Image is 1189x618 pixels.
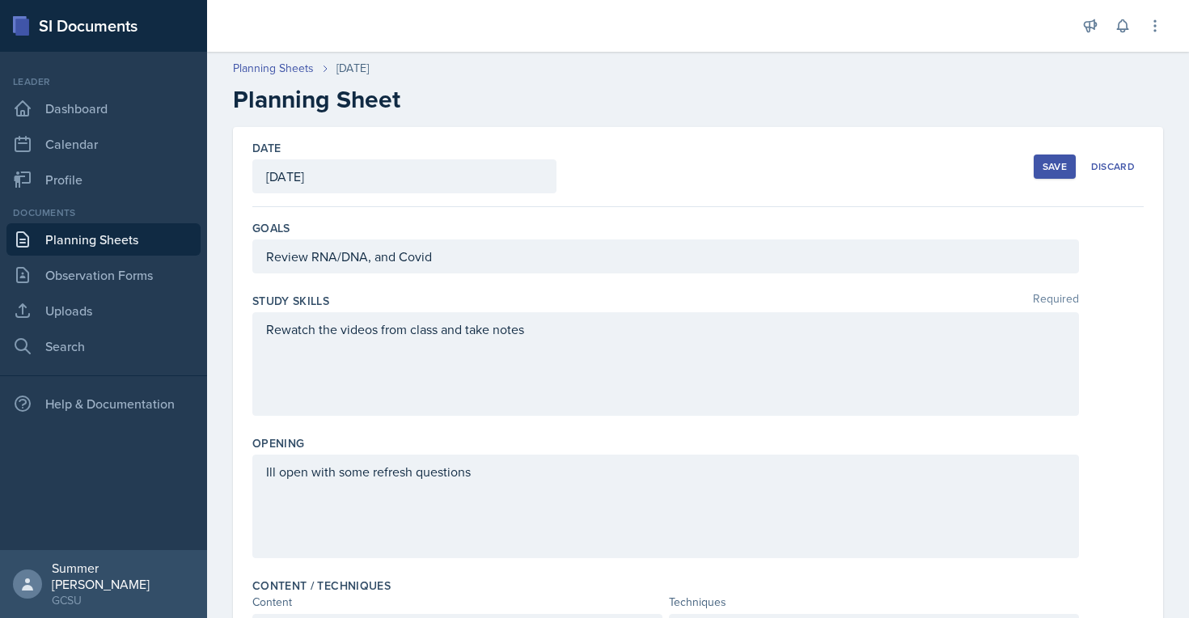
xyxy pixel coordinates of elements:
[252,293,329,309] label: Study Skills
[6,330,201,362] a: Search
[1033,293,1079,309] span: Required
[252,578,391,594] label: Content / Techniques
[6,223,201,256] a: Planning Sheets
[6,92,201,125] a: Dashboard
[252,220,290,236] label: Goals
[1091,160,1135,173] div: Discard
[266,462,1065,481] p: Ill open with some refresh questions
[6,74,201,89] div: Leader
[52,560,194,592] div: Summer [PERSON_NAME]
[6,294,201,327] a: Uploads
[1082,154,1144,179] button: Discard
[1034,154,1076,179] button: Save
[266,247,1065,266] p: Review RNA/DNA, and Covid
[6,128,201,160] a: Calendar
[266,320,1065,339] p: Rewatch the videos from class and take notes
[6,163,201,196] a: Profile
[252,435,304,451] label: Opening
[336,60,369,77] div: [DATE]
[6,205,201,220] div: Documents
[52,592,194,608] div: GCSU
[233,85,1163,114] h2: Planning Sheet
[1043,160,1067,173] div: Save
[6,387,201,420] div: Help & Documentation
[252,140,281,156] label: Date
[233,60,314,77] a: Planning Sheets
[6,259,201,291] a: Observation Forms
[669,594,1079,611] div: Techniques
[252,594,662,611] div: Content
